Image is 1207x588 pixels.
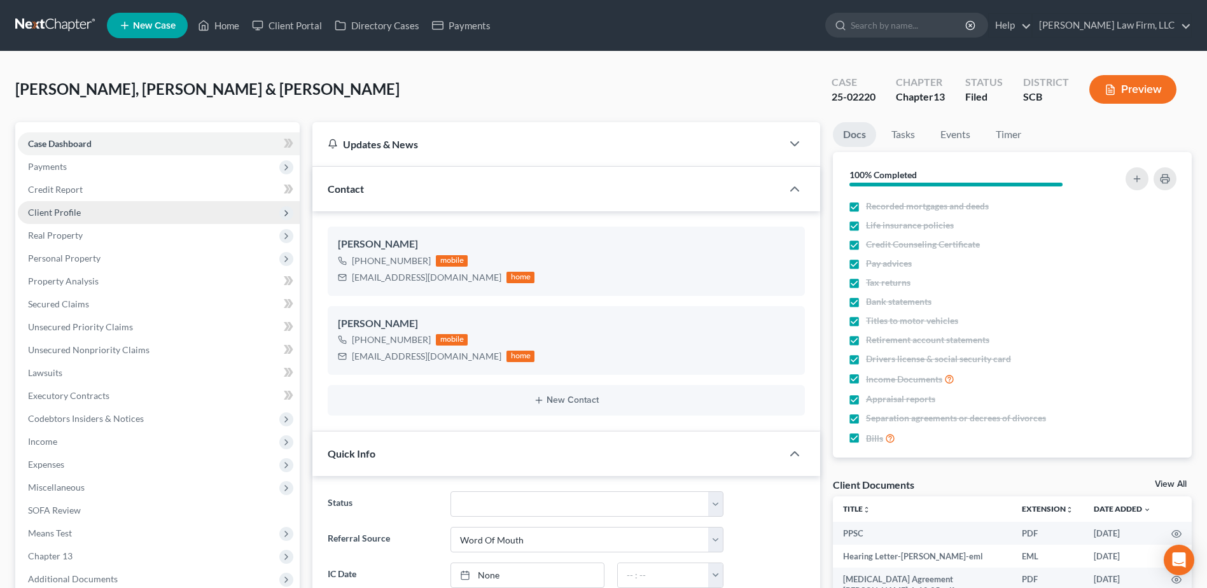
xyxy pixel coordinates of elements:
span: Chapter 13 [28,550,73,561]
span: Unsecured Priority Claims [28,321,133,332]
span: Codebtors Insiders & Notices [28,413,144,424]
a: Timer [986,122,1031,147]
td: PPSC [833,522,1012,545]
input: -- : -- [618,563,709,587]
span: Credit Counseling Certificate [866,238,980,251]
span: Credit Report [28,184,83,195]
a: Extensionunfold_more [1022,504,1073,514]
span: Retirement account statements [866,333,989,346]
a: Executory Contracts [18,384,300,407]
button: New Contact [338,395,795,405]
strong: 100% Completed [849,169,917,180]
div: [EMAIL_ADDRESS][DOMAIN_NAME] [352,271,501,284]
span: Bank statements [866,295,931,308]
a: Events [930,122,980,147]
a: Help [989,14,1031,37]
a: Case Dashboard [18,132,300,155]
span: Drivers license & social security card [866,353,1011,365]
span: Tax returns [866,276,910,289]
a: Unsecured Priority Claims [18,316,300,339]
span: Bills [866,432,883,445]
div: [PHONE_NUMBER] [352,255,431,267]
span: Expenses [28,459,64,470]
span: Miscellaneous [28,482,85,493]
a: Titleunfold_more [843,504,870,514]
a: View All [1155,480,1187,489]
a: Date Added expand_more [1094,504,1151,514]
div: District [1023,75,1069,90]
a: Tasks [881,122,925,147]
div: [EMAIL_ADDRESS][DOMAIN_NAME] [352,350,501,363]
span: SOFA Review [28,505,81,515]
a: None [451,563,604,587]
div: Client Documents [833,478,914,491]
a: Secured Claims [18,293,300,316]
input: Search by name... [851,13,967,37]
span: Appraisal reports [866,393,935,405]
span: Pay advices [866,257,912,270]
i: expand_more [1143,506,1151,514]
span: Case Dashboard [28,138,92,149]
span: Personal Property [28,253,101,263]
a: Directory Cases [328,14,426,37]
span: New Case [133,21,176,31]
a: [PERSON_NAME] Law Firm, LLC [1033,14,1191,37]
label: Status [321,491,443,517]
span: Lawsuits [28,367,62,378]
td: [DATE] [1084,522,1161,545]
div: [PHONE_NUMBER] [352,333,431,346]
span: Income Documents [866,373,942,386]
a: Home [192,14,246,37]
div: mobile [436,334,468,346]
td: EML [1012,545,1084,568]
div: mobile [436,255,468,267]
div: Chapter [896,90,945,104]
span: Property Analysis [28,276,99,286]
div: Chapter [896,75,945,90]
a: Docs [833,122,876,147]
span: Life insurance policies [866,219,954,232]
div: Status [965,75,1003,90]
button: Preview [1089,75,1176,104]
i: unfold_more [1066,506,1073,514]
span: Means Test [28,528,72,538]
span: Income [28,436,57,447]
i: unfold_more [863,506,870,514]
div: Open Intercom Messenger [1164,545,1194,575]
div: home [506,272,534,283]
div: 25-02220 [832,90,876,104]
a: Client Portal [246,14,328,37]
a: Property Analysis [18,270,300,293]
td: PDF [1012,522,1084,545]
span: Executory Contracts [28,390,109,401]
div: Filed [965,90,1003,104]
div: Case [832,75,876,90]
label: IC Date [321,563,443,588]
span: Additional Documents [28,573,118,584]
span: [PERSON_NAME], [PERSON_NAME] & [PERSON_NAME] [15,80,400,98]
span: 13 [933,90,945,102]
a: Credit Report [18,178,300,201]
span: Recorded mortgages and deeds [866,200,989,213]
a: SOFA Review [18,499,300,522]
div: [PERSON_NAME] [338,237,795,252]
span: Quick Info [328,447,375,459]
span: Titles to motor vehicles [866,314,958,327]
span: Unsecured Nonpriority Claims [28,344,150,355]
div: [PERSON_NAME] [338,316,795,332]
span: Contact [328,183,364,195]
span: Real Property [28,230,83,241]
a: Unsecured Nonpriority Claims [18,339,300,361]
span: Client Profile [28,207,81,218]
label: Referral Source [321,527,443,552]
span: Secured Claims [28,298,89,309]
span: Separation agreements or decrees of divorces [866,412,1046,424]
td: Hearing Letter-[PERSON_NAME]-eml [833,545,1012,568]
td: [DATE] [1084,545,1161,568]
div: SCB [1023,90,1069,104]
div: Updates & News [328,137,767,151]
a: Payments [426,14,497,37]
a: Lawsuits [18,361,300,384]
span: Payments [28,161,67,172]
div: home [506,351,534,362]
